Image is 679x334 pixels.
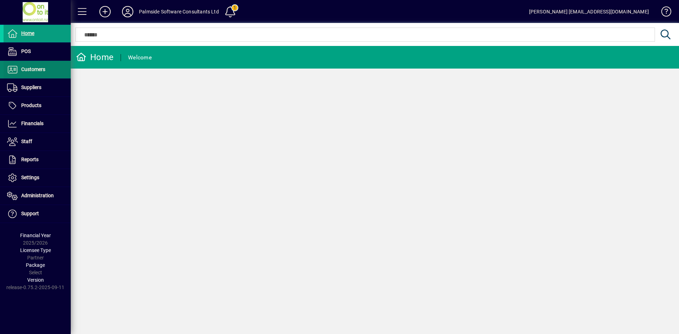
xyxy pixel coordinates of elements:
button: Profile [116,5,139,18]
a: Staff [4,133,71,151]
div: [PERSON_NAME] [EMAIL_ADDRESS][DOMAIN_NAME] [529,6,649,17]
div: Home [76,52,114,63]
span: Reports [21,157,39,162]
a: Financials [4,115,71,133]
a: POS [4,43,71,60]
span: Financial Year [20,233,51,238]
div: Welcome [128,52,152,63]
span: Licensee Type [20,247,51,253]
span: Customers [21,66,45,72]
a: Settings [4,169,71,187]
a: Suppliers [4,79,71,96]
a: Knowledge Base [656,1,670,24]
button: Add [94,5,116,18]
span: Products [21,102,41,108]
a: Products [4,97,71,115]
span: Settings [21,175,39,180]
span: Support [21,211,39,216]
span: Administration [21,193,54,198]
span: Package [26,262,45,268]
span: Home [21,30,34,36]
a: Customers [4,61,71,78]
span: Staff [21,139,32,144]
a: Support [4,205,71,223]
span: Suppliers [21,84,41,90]
span: Version [27,277,44,283]
div: Palmside Software Consultants Ltd [139,6,219,17]
a: Reports [4,151,71,169]
span: Financials [21,121,43,126]
a: Administration [4,187,71,205]
span: POS [21,48,31,54]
